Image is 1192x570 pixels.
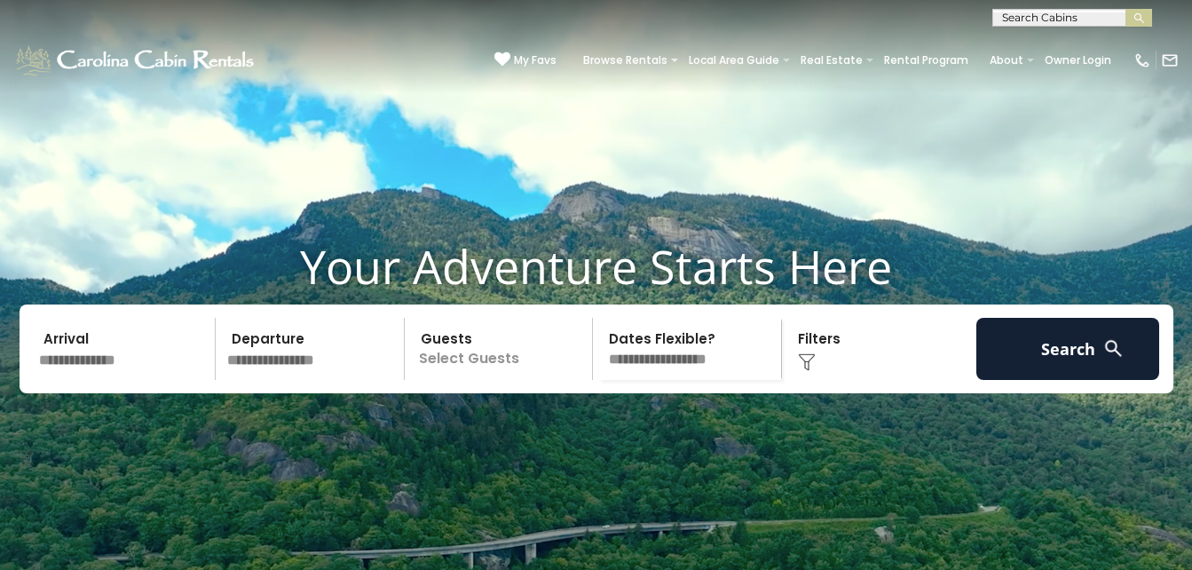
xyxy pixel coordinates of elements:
[1161,51,1179,69] img: mail-regular-white.png
[1036,48,1120,73] a: Owner Login
[410,318,593,380] p: Select Guests
[1133,51,1151,69] img: phone-regular-white.png
[494,51,557,69] a: My Favs
[514,52,557,68] span: My Favs
[13,239,1179,294] h1: Your Adventure Starts Here
[976,318,1160,380] button: Search
[792,48,872,73] a: Real Estate
[798,353,816,371] img: filter--v1.png
[13,43,259,78] img: White-1-1-2.png
[875,48,977,73] a: Rental Program
[981,48,1032,73] a: About
[574,48,676,73] a: Browse Rentals
[1102,337,1125,360] img: search-regular-white.png
[680,48,788,73] a: Local Area Guide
